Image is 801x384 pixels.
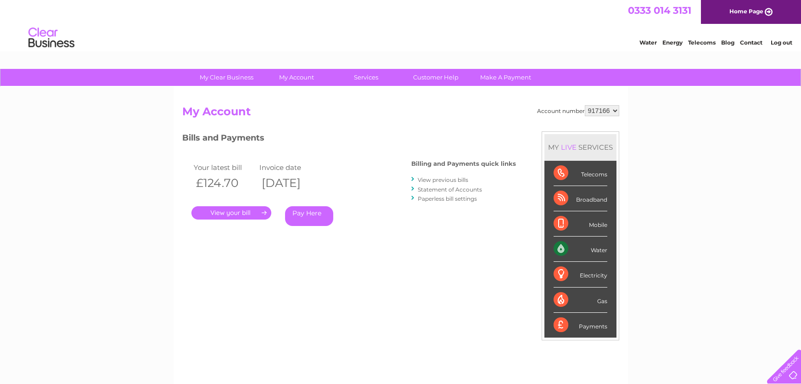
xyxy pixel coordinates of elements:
h3: Bills and Payments [182,131,516,147]
a: Statement of Accounts [418,186,482,193]
div: Account number [537,105,619,116]
a: Make A Payment [468,69,543,86]
a: View previous bills [418,176,468,183]
a: My Account [258,69,334,86]
a: Energy [662,39,683,46]
h2: My Account [182,105,619,123]
a: Log out [771,39,792,46]
div: Telecoms [554,161,607,186]
a: Services [328,69,404,86]
h4: Billing and Payments quick links [411,160,516,167]
a: Blog [721,39,734,46]
a: Customer Help [398,69,474,86]
div: LIVE [559,143,578,152]
div: MY SERVICES [544,134,616,160]
div: Gas [554,288,607,313]
a: Telecoms [688,39,716,46]
img: logo.png [28,24,75,52]
a: Water [639,39,657,46]
div: Mobile [554,211,607,237]
td: Your latest bill [191,161,258,174]
th: [DATE] [257,174,323,192]
a: Paperless bill settings [418,195,477,202]
div: Water [554,237,607,262]
th: £124.70 [191,174,258,192]
a: My Clear Business [189,69,264,86]
a: Contact [740,39,762,46]
a: Pay Here [285,206,333,226]
div: Payments [554,313,607,338]
a: . [191,206,271,220]
div: Electricity [554,262,607,287]
a: 0333 014 3131 [628,5,691,16]
td: Invoice date [257,161,323,174]
div: Broadband [554,186,607,211]
div: Clear Business is a trading name of Verastar Limited (registered in [GEOGRAPHIC_DATA] No. 3667643... [184,5,618,45]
